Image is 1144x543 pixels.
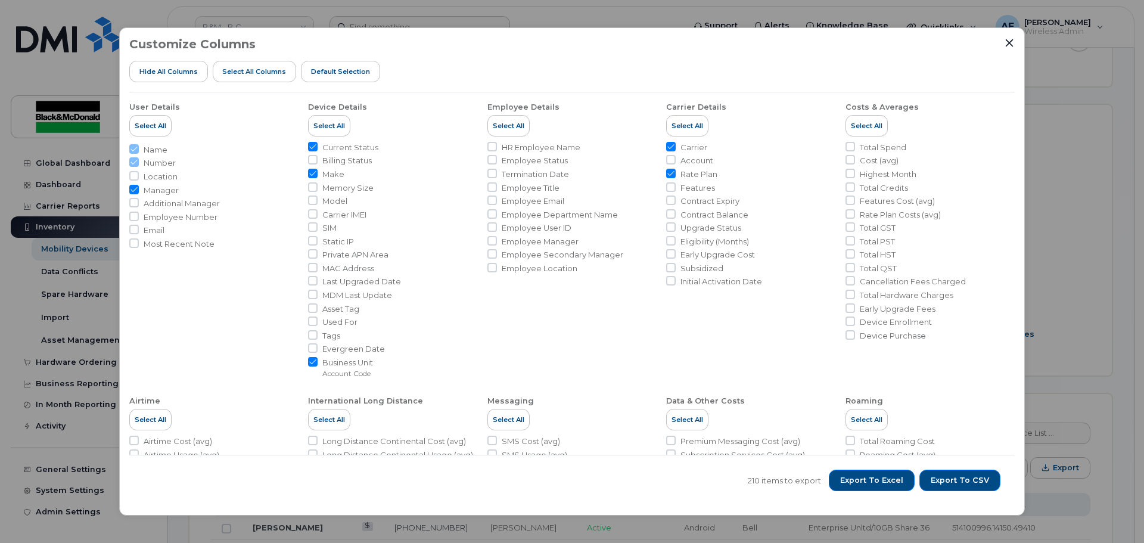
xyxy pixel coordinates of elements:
div: Roaming [845,396,883,407]
span: Select All [493,415,524,424]
span: Business Unit [322,357,373,368]
button: Select All [487,115,530,136]
div: Carrier Details [666,102,726,113]
span: Long Distance Continental Cost (avg) [322,436,466,447]
div: Costs & Averages [845,102,919,113]
span: Select All [672,415,703,424]
span: Subscription Services Cost (avg) [680,449,805,461]
span: SIM [322,222,337,234]
span: Termination Date [502,169,569,180]
span: Highest Month [860,169,916,180]
span: Employee Title [502,182,559,194]
span: Airtime Cost (avg) [144,436,212,447]
span: Device Purchase [860,330,926,342]
span: Total Hardware Charges [860,290,953,301]
small: Account Code [322,369,371,378]
span: HR Employee Name [502,142,580,153]
span: Tags [322,330,340,342]
span: Rate Plan Costs (avg) [860,209,941,221]
button: Select All [308,115,350,136]
div: International Long Distance [308,396,423,407]
span: Initial Activation Date [680,276,762,287]
span: Features Cost (avg) [860,196,935,207]
span: Total QST [860,263,897,274]
span: Total GST [860,222,896,234]
div: Data & Other Costs [666,396,745,407]
span: Select all Columns [222,67,286,76]
span: Last Upgraded Date [322,276,401,287]
span: Total HST [860,249,896,260]
span: Account [680,155,713,166]
span: Employee Department Name [502,209,618,221]
span: Asset Tag [322,303,359,315]
span: Early Upgrade Cost [680,249,755,260]
span: Location [144,171,178,182]
button: Hide All Columns [129,61,208,82]
span: Subsidized [680,263,723,274]
span: Name [144,144,167,156]
span: Hide All Columns [139,67,198,76]
span: Total Credits [860,182,908,194]
span: Contract Balance [680,209,748,221]
span: Employee Location [502,263,577,274]
span: SMS Cost (avg) [502,436,560,447]
span: Employee User ID [502,222,571,234]
div: Messaging [487,396,534,407]
span: Private APN Area [322,249,388,260]
span: Total PST [860,236,895,247]
span: Select All [851,415,882,424]
span: Default Selection [311,67,370,76]
span: Upgrade Status [680,222,741,234]
button: Select All [666,409,708,430]
span: MAC Address [322,263,374,274]
span: Long Distance Continental Usage (avg) [322,449,473,461]
span: Cancellation Fees Charged [860,276,966,287]
button: Select All [308,409,350,430]
button: Select all Columns [213,61,297,82]
h3: Customize Columns [129,38,256,51]
span: Email [144,225,164,236]
span: Static IP [322,236,354,247]
span: Select All [313,121,345,131]
span: Total Spend [860,142,906,153]
button: Export to CSV [919,470,1000,491]
span: Total Roaming Cost [860,436,935,447]
button: Select All [845,115,888,136]
span: Eligibility (Months) [680,236,749,247]
span: Export to Excel [840,475,903,486]
span: Contract Expiry [680,196,739,207]
span: Model [322,196,347,207]
span: Current Status [322,142,378,153]
span: Number [144,157,176,169]
span: Roaming Cost (avg) [860,449,935,461]
span: Employee Manager [502,236,579,247]
span: Additional Manager [144,198,220,209]
span: Select All [851,121,882,131]
span: Features [680,182,715,194]
span: Employee Status [502,155,568,166]
span: Evergreen Date [322,343,385,355]
span: Billing Status [322,155,372,166]
span: Select All [672,121,703,131]
div: Device Details [308,102,367,113]
span: Employee Number [144,212,217,223]
span: Used For [322,317,357,328]
span: Export to CSV [931,475,989,486]
span: Memory Size [322,182,374,194]
span: Make [322,169,344,180]
span: Select All [493,121,524,131]
button: Select All [487,409,530,430]
button: Select All [129,115,172,136]
span: Premium Messaging Cost (avg) [680,436,800,447]
span: Airtime Usage (avg) [144,449,219,461]
button: Select All [129,409,172,430]
span: Carrier IMEI [322,209,366,221]
button: Select All [666,115,708,136]
div: Airtime [129,396,160,407]
span: Most Recent Note [144,238,214,250]
span: MDM Last Update [322,290,392,301]
span: Employee Email [502,196,564,207]
span: Select All [135,121,166,131]
span: Carrier [680,142,707,153]
span: 210 items to export [748,475,821,486]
